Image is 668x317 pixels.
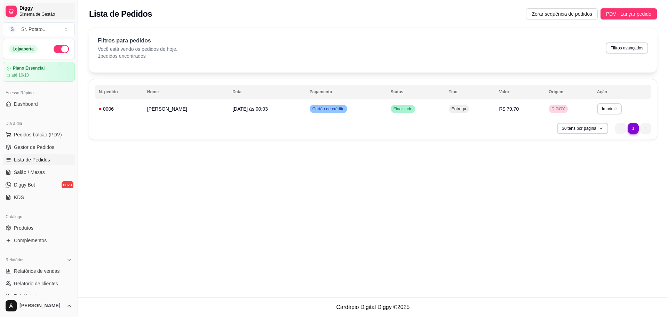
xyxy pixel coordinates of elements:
span: Complementos [14,237,47,244]
button: Imprimir [597,103,622,114]
a: KDS [3,192,75,203]
div: Acesso Rápido [3,87,75,98]
span: [PERSON_NAME] [19,303,64,309]
span: Cartão de crédito [311,106,346,112]
a: Lista de Pedidos [3,154,75,165]
th: Tipo [445,85,495,99]
button: [PERSON_NAME] [3,298,75,314]
a: DiggySistema de Gestão [3,3,75,19]
span: [DATE] às 00:03 [232,106,268,112]
th: Data [228,85,305,99]
div: 0006 [99,105,139,112]
th: Valor [495,85,544,99]
span: Lista de Pedidos [14,156,50,163]
span: Relatórios de vendas [14,268,60,275]
a: Salão / Mesas [3,167,75,178]
span: Pedidos balcão (PDV) [14,131,62,138]
button: 30itens por página [557,123,608,134]
span: Entrega [450,106,468,112]
a: Relatórios de vendas [3,266,75,277]
span: Produtos [14,224,33,231]
button: Pedidos balcão (PDV) [3,129,75,140]
a: Gestor de Pedidos [3,142,75,153]
td: [PERSON_NAME] [143,101,228,117]
button: Select a team [3,22,75,36]
article: Plano Essencial [13,66,45,71]
button: Zerar sequência de pedidos [526,8,598,19]
footer: Cardápio Digital Diggy © 2025 [78,297,668,317]
span: Relatório de clientes [14,280,58,287]
span: S [9,26,16,33]
a: Complementos [3,235,75,246]
button: Alterar Status [54,45,69,53]
div: Dia a dia [3,118,75,129]
button: PDV - Lançar pedido [601,8,657,19]
span: Relatório de mesas [14,293,56,300]
a: Relatório de clientes [3,278,75,289]
nav: pagination navigation [612,119,655,137]
span: KDS [14,194,24,201]
span: Diggy [19,5,72,11]
a: Produtos [3,222,75,233]
p: 1 pedidos encontrados [98,53,177,60]
article: até 10/10 [11,72,29,78]
span: Relatórios [6,257,24,263]
span: R$ 79,70 [499,106,519,112]
span: PDV - Lançar pedido [606,10,651,18]
a: Plano Essencialaté 10/10 [3,62,75,82]
th: Origem [544,85,593,99]
span: Dashboard [14,101,38,108]
th: Ação [593,85,651,99]
th: Pagamento [305,85,387,99]
span: Zerar sequência de pedidos [532,10,592,18]
p: Você está vendo os pedidos de hoje. [98,46,177,53]
span: Gestor de Pedidos [14,144,54,151]
th: Status [387,85,445,99]
div: Loja aberta [9,45,38,53]
p: Filtros para pedidos [98,37,177,45]
a: Diggy Botnovo [3,179,75,190]
div: Sr. Potato ... [21,26,47,33]
span: Finalizado [392,106,414,112]
th: Nome [143,85,228,99]
div: Catálogo [3,211,75,222]
a: Dashboard [3,98,75,110]
th: N. pedido [95,85,143,99]
a: Relatório de mesas [3,291,75,302]
li: pagination item 1 active [628,123,639,134]
span: DIGGY [550,106,566,112]
span: Diggy Bot [14,181,35,188]
span: Sistema de Gestão [19,11,72,17]
button: Filtros avançados [606,42,648,54]
span: Salão / Mesas [14,169,45,176]
h2: Lista de Pedidos [89,8,152,19]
